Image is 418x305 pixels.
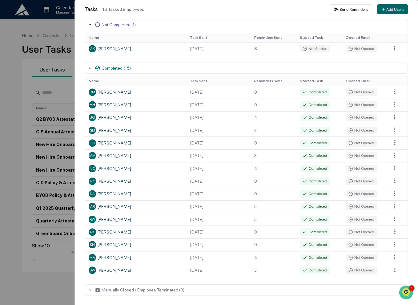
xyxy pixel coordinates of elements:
[43,152,74,157] a: Powered byPylon
[89,45,182,52] div: [PERSON_NAME]
[89,203,182,210] div: [PERSON_NAME]
[330,4,372,14] button: Send Reminders
[16,28,102,34] input: Clear
[346,241,377,248] div: Not Opened
[89,101,182,108] div: [PERSON_NAME]
[13,47,24,58] img: 8933085812038_c878075ebb4cc5468115_72.jpg
[186,200,251,213] td: [DATE]
[12,126,40,132] span: Preclearance
[90,217,95,222] span: RW
[89,254,182,261] div: [PERSON_NAME]
[250,42,296,55] td: 8
[186,188,251,200] td: [DATE]
[296,76,342,86] th: Started Task
[28,53,85,58] div: We're available if you need us!
[300,203,330,210] div: Completed
[102,66,131,71] div: Completed (15)
[90,242,95,247] span: KN
[6,68,41,73] div: Past conversations
[186,264,251,276] td: [DATE]
[6,126,11,131] div: 🖐️
[346,190,377,197] div: Not Opened
[186,124,251,136] td: [DATE]
[89,228,182,236] div: [PERSON_NAME]
[186,238,251,251] td: [DATE]
[250,124,296,136] td: 2
[342,33,388,42] th: Opened Email
[90,141,94,145] span: LB
[250,162,296,175] td: 4
[346,216,377,223] div: Not Opened
[4,135,41,146] a: 🔎Data Lookup
[250,213,296,226] td: 3
[6,138,11,143] div: 🔎
[300,228,330,236] div: Completed
[186,33,251,42] th: Task Sent
[90,230,94,234] span: RK
[300,177,330,185] div: Completed
[12,137,39,144] span: Data Lookup
[346,203,377,210] div: Not Opened
[186,226,251,238] td: [DATE]
[90,90,95,94] span: DM
[51,83,53,88] span: •
[300,190,330,197] div: Completed
[105,49,112,56] button: Start new chat
[250,188,296,200] td: 0
[89,127,182,134] div: [PERSON_NAME]
[186,111,251,124] td: [DATE]
[300,241,330,248] div: Completed
[89,190,182,197] div: [PERSON_NAME]
[42,123,79,134] a: 🗄️Attestations
[45,126,50,131] div: 🗄️
[54,100,67,105] span: [DATE]
[250,33,296,42] th: Reminders Sent
[342,76,388,86] th: Opened Email
[4,123,42,134] a: 🖐️Preclearance
[61,152,74,157] span: Pylon
[346,152,377,159] div: Not Opened
[85,33,186,42] th: Name
[90,103,95,107] span: HH
[51,100,53,105] span: •
[89,139,182,147] div: [PERSON_NAME]
[89,177,182,185] div: [PERSON_NAME]
[398,285,415,301] iframe: Open customer support
[300,88,330,96] div: Completed
[90,166,95,171] span: NC
[300,152,330,159] div: Completed
[89,266,182,274] div: [PERSON_NAME]
[250,251,296,264] td: 4
[90,204,95,209] span: AR
[300,127,330,134] div: Completed
[346,101,377,108] div: Not Opened
[19,83,50,88] span: [PERSON_NAME]
[12,84,17,89] img: 1746055101610-c473b297-6a78-478c-a979-82029cc54cd1
[85,76,186,86] th: Name
[377,4,408,14] button: Add Users
[346,266,377,274] div: Not Opened
[89,153,95,158] span: MM
[300,45,330,52] div: Not Started
[90,47,95,51] span: AK
[89,216,182,223] div: [PERSON_NAME]
[346,127,377,134] div: Not Opened
[250,136,296,149] td: 0
[90,268,95,272] span: SW
[186,99,251,111] td: [DATE]
[89,88,182,96] div: [PERSON_NAME]
[346,254,377,261] div: Not Opened
[186,162,251,175] td: [DATE]
[346,88,377,96] div: Not Opened
[12,100,17,105] img: 1746055101610-c473b297-6a78-478c-a979-82029cc54cd1
[186,76,251,86] th: Task Sent
[186,86,251,98] td: [DATE]
[89,241,182,248] div: [PERSON_NAME]
[89,165,182,172] div: [PERSON_NAME]
[250,264,296,276] td: 3
[296,33,342,42] th: Started Task
[186,251,251,264] td: [DATE]
[300,266,330,274] div: Completed
[346,165,377,172] div: Not Opened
